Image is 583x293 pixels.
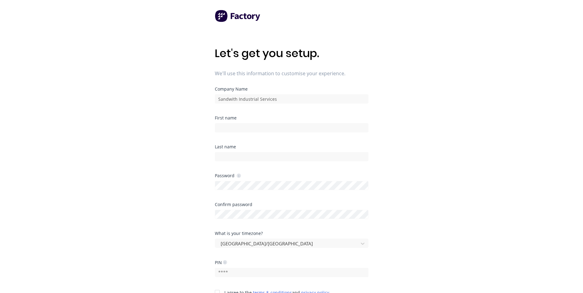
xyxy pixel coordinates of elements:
div: PIN [215,260,227,265]
h1: Let's get you setup. [215,47,368,60]
div: Company Name [215,87,368,91]
div: Last name [215,145,368,149]
div: Confirm password [215,202,368,207]
span: We'll use this information to customise your experience. [215,70,368,77]
div: First name [215,116,368,120]
div: Password [215,173,241,178]
img: Factory [215,10,261,22]
div: What is your timezone? [215,231,368,236]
